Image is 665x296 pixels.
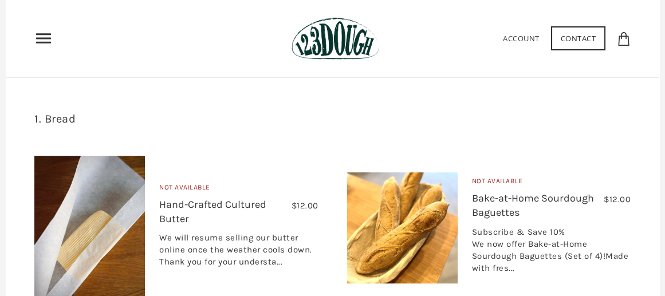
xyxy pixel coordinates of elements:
div: Subscribe & Save 10% We now offer Bake-at-Home Sourdough Baguettes (Set of 4)!Made with fres... [472,226,631,280]
div: Not Available [472,176,631,191]
img: 123Dough Bakery [292,17,379,60]
div: We will resume selling our butter online once the weather cools down. Thank you for your understa... [159,232,318,274]
img: Bake-at-Home Sourdough Baguettes [347,172,458,283]
a: Account [503,33,540,44]
nav: Primary [34,29,53,48]
a: Contact [551,26,606,50]
div: Not Available [159,182,318,198]
a: 1. Bread [34,112,76,125]
a: Hand-Crafted Cultured Butter [159,198,266,225]
a: Bake-at-Home Sourdough Baguettes [472,192,594,219]
span: $12.00 [291,200,318,211]
span: $12.00 [604,194,631,204]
